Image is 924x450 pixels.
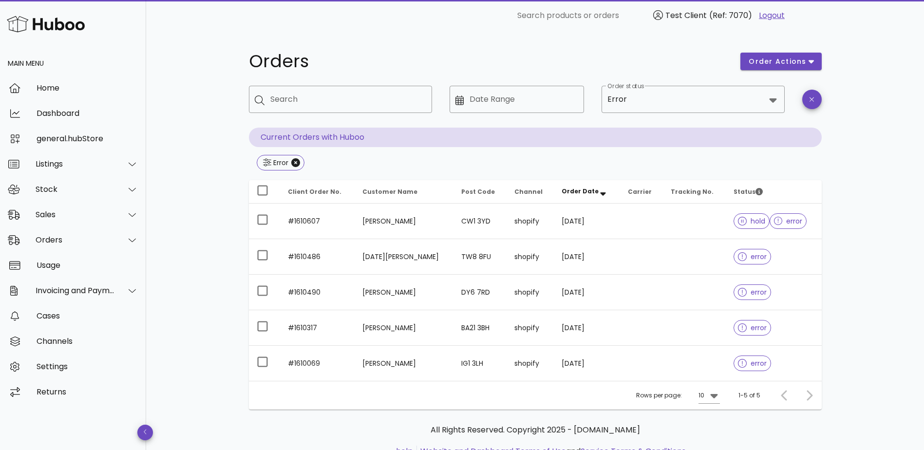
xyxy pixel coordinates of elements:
[291,158,300,167] button: Close
[698,388,720,403] div: 10Rows per page:
[37,337,138,346] div: Channels
[249,128,822,147] p: Current Orders with Huboo
[453,204,507,239] td: CW1 3YD
[698,391,704,400] div: 10
[514,187,543,196] span: Channel
[554,310,620,346] td: [DATE]
[602,86,785,113] div: Order statusError
[280,239,355,275] td: #1610486
[562,187,599,195] span: Order Date
[288,187,341,196] span: Client Order No.
[709,10,752,21] span: (Ref: 7070)
[36,286,115,295] div: Invoicing and Payments
[507,204,554,239] td: shopify
[355,239,454,275] td: [DATE][PERSON_NAME]
[774,218,803,225] span: error
[355,275,454,310] td: [PERSON_NAME]
[453,310,507,346] td: BA21 3BH
[738,360,767,367] span: error
[7,14,85,35] img: Huboo Logo
[37,311,138,320] div: Cases
[738,253,767,260] span: error
[37,83,138,93] div: Home
[738,391,760,400] div: 1-5 of 5
[36,235,115,244] div: Orders
[280,275,355,310] td: #1610490
[507,180,554,204] th: Channel
[665,10,707,21] span: Test Client
[355,204,454,239] td: [PERSON_NAME]
[507,275,554,310] td: shopify
[362,187,417,196] span: Customer Name
[280,180,355,204] th: Client Order No.
[280,310,355,346] td: #1610317
[453,180,507,204] th: Post Code
[355,180,454,204] th: Customer Name
[636,381,720,410] div: Rows per page:
[36,210,115,219] div: Sales
[738,324,767,331] span: error
[507,239,554,275] td: shopify
[37,387,138,396] div: Returns
[37,362,138,371] div: Settings
[663,180,726,204] th: Tracking No.
[620,180,662,204] th: Carrier
[748,56,807,67] span: order actions
[257,424,814,436] p: All Rights Reserved. Copyright 2025 - [DOMAIN_NAME]
[738,289,767,296] span: error
[726,180,821,204] th: Status
[280,346,355,381] td: #1610069
[554,275,620,310] td: [DATE]
[355,310,454,346] td: [PERSON_NAME]
[453,346,507,381] td: IG1 3LH
[607,83,644,90] label: Order status
[554,346,620,381] td: [DATE]
[759,10,785,21] a: Logout
[507,310,554,346] td: shopify
[36,185,115,194] div: Stock
[738,218,765,225] span: hold
[37,109,138,118] div: Dashboard
[671,187,714,196] span: Tracking No.
[36,159,115,169] div: Listings
[453,239,507,275] td: TW8 8FU
[554,204,620,239] td: [DATE]
[554,239,620,275] td: [DATE]
[740,53,821,70] button: order actions
[271,158,288,168] div: Error
[453,275,507,310] td: DY6 7RD
[355,346,454,381] td: [PERSON_NAME]
[628,187,652,196] span: Carrier
[37,261,138,270] div: Usage
[280,204,355,239] td: #1610607
[461,187,495,196] span: Post Code
[734,187,763,196] span: Status
[507,346,554,381] td: shopify
[607,95,627,104] div: Error
[554,180,620,204] th: Order Date: Sorted descending. Activate to remove sorting.
[249,53,729,70] h1: Orders
[37,134,138,143] div: general.hubStore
